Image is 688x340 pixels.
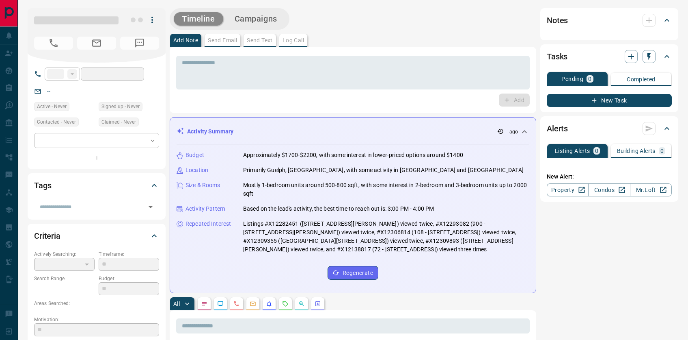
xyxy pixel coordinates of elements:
p: Add Note [173,37,198,43]
div: Tags [34,176,159,195]
p: Primarily Guelph, [GEOGRAPHIC_DATA], with some activity in [GEOGRAPHIC_DATA] and [GEOGRAPHIC_DATA] [243,166,524,174]
p: 0 [660,148,664,154]
p: All [173,301,180,307]
p: Activity Pattern [185,205,225,213]
p: Completed [627,76,656,82]
p: Size & Rooms [185,181,220,190]
h2: Criteria [34,229,60,242]
p: Location [185,166,208,174]
a: Condos [588,183,630,196]
p: Areas Searched: [34,300,159,307]
p: Listings #X12282451 ([STREET_ADDRESS][PERSON_NAME]) viewed twice, #X12293082 (900 - [STREET_ADDRE... [243,220,529,254]
div: Notes [547,11,672,30]
h2: Notes [547,14,568,27]
svg: Emails [250,301,256,307]
p: Activity Summary [187,127,233,136]
button: New Task [547,94,672,107]
p: Search Range: [34,275,95,282]
span: No Number [34,37,73,50]
svg: Notes [201,301,207,307]
span: Claimed - Never [101,118,136,126]
span: Active - Never [37,102,67,111]
a: Property [547,183,589,196]
svg: Calls [233,301,240,307]
svg: Opportunities [298,301,305,307]
button: Campaigns [226,12,285,26]
p: -- - -- [34,282,95,296]
button: Timeline [174,12,223,26]
div: Alerts [547,119,672,138]
p: Actively Searching: [34,251,95,258]
button: Open [145,201,156,213]
p: Repeated Interest [185,220,231,228]
p: 0 [588,76,591,82]
svg: Listing Alerts [266,301,272,307]
div: Activity Summary-- ago [177,124,529,139]
span: Contacted - Never [37,118,76,126]
a: -- [47,88,50,94]
span: No Email [77,37,116,50]
p: 0 [595,148,598,154]
p: New Alert: [547,172,672,181]
a: Mr.Loft [630,183,672,196]
p: Pending [561,76,583,82]
svg: Requests [282,301,289,307]
span: No Number [120,37,159,50]
h2: Alerts [547,122,568,135]
div: Criteria [34,226,159,246]
div: Tasks [547,47,672,66]
p: Building Alerts [617,148,656,154]
button: Regenerate [328,266,378,280]
p: Listing Alerts [555,148,590,154]
h2: Tags [34,179,51,192]
p: Approximately $1700-$2200, with some interest in lower-priced options around $1400 [243,151,463,159]
p: -- ago [505,128,518,135]
h2: Tasks [547,50,567,63]
svg: Agent Actions [315,301,321,307]
p: Budget: [99,275,159,282]
p: Based on the lead's activity, the best time to reach out is: 3:00 PM - 4:00 PM [243,205,434,213]
p: Mostly 1-bedroom units around 500-800 sqft, with some interest in 2-bedroom and 3-bedroom units u... [243,181,529,198]
p: Timeframe: [99,251,159,258]
p: Motivation: [34,316,159,323]
span: Signed up - Never [101,102,140,111]
p: Budget [185,151,204,159]
svg: Lead Browsing Activity [217,301,224,307]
